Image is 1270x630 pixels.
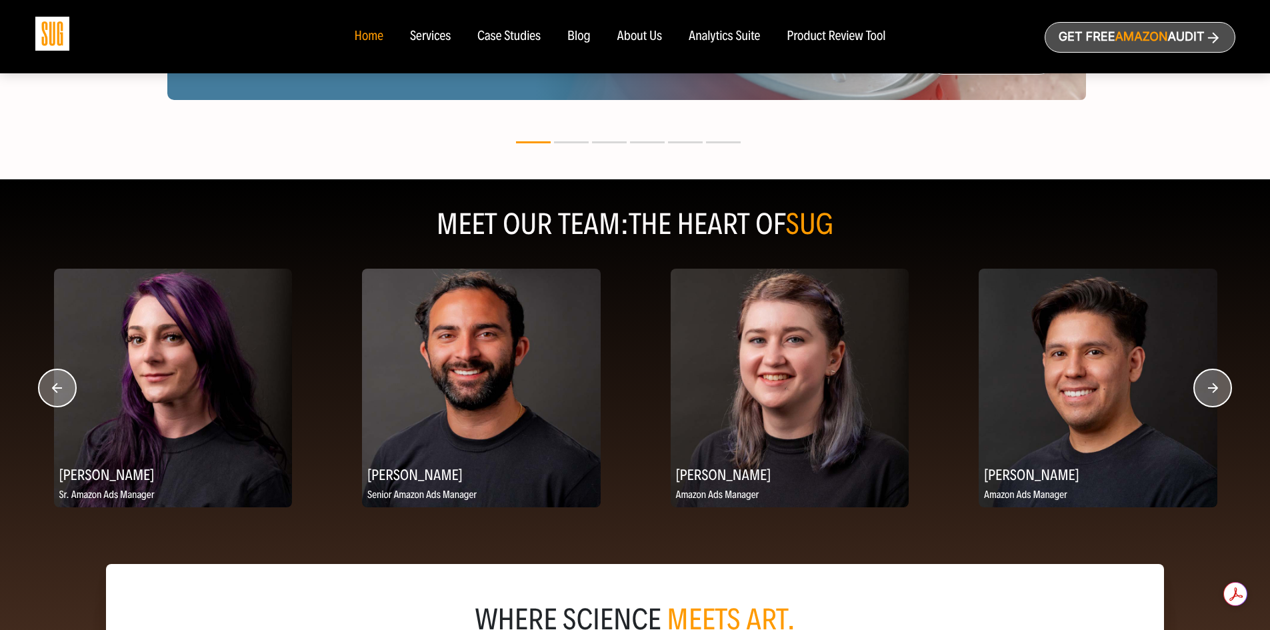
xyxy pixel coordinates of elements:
span: SUG [786,207,834,242]
a: Analytics Suite [689,29,760,44]
a: Services [410,29,451,44]
p: Amazon Ads Manager [671,487,909,504]
img: Sug [35,17,69,51]
a: Home [354,29,383,44]
a: About Us [617,29,663,44]
a: Get freeAmazonAudit [1045,22,1235,53]
a: Product Review Tool [787,29,885,44]
p: Amazon Ads Manager [979,487,1217,504]
h2: [PERSON_NAME] [362,461,601,487]
img: Victor Farfan Baltazar, Amazon Ads Manager [979,269,1217,507]
img: Chelsea Jaffe, Amazon Ads Manager [671,269,909,507]
h2: [PERSON_NAME] [54,461,293,487]
a: Case Studies [477,29,541,44]
p: Sr. Amazon Ads Manager [54,487,293,504]
h2: [PERSON_NAME] [671,461,909,487]
a: Blog [567,29,591,44]
span: Amazon [1115,30,1167,44]
img: Anthony Hernandez, Senior Amazon Ads Manager [362,269,601,507]
img: Nikki Valles, Sr. Amazon Ads Manager [54,269,293,507]
h2: [PERSON_NAME] [979,461,1217,487]
p: Senior Amazon Ads Manager [362,487,601,504]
